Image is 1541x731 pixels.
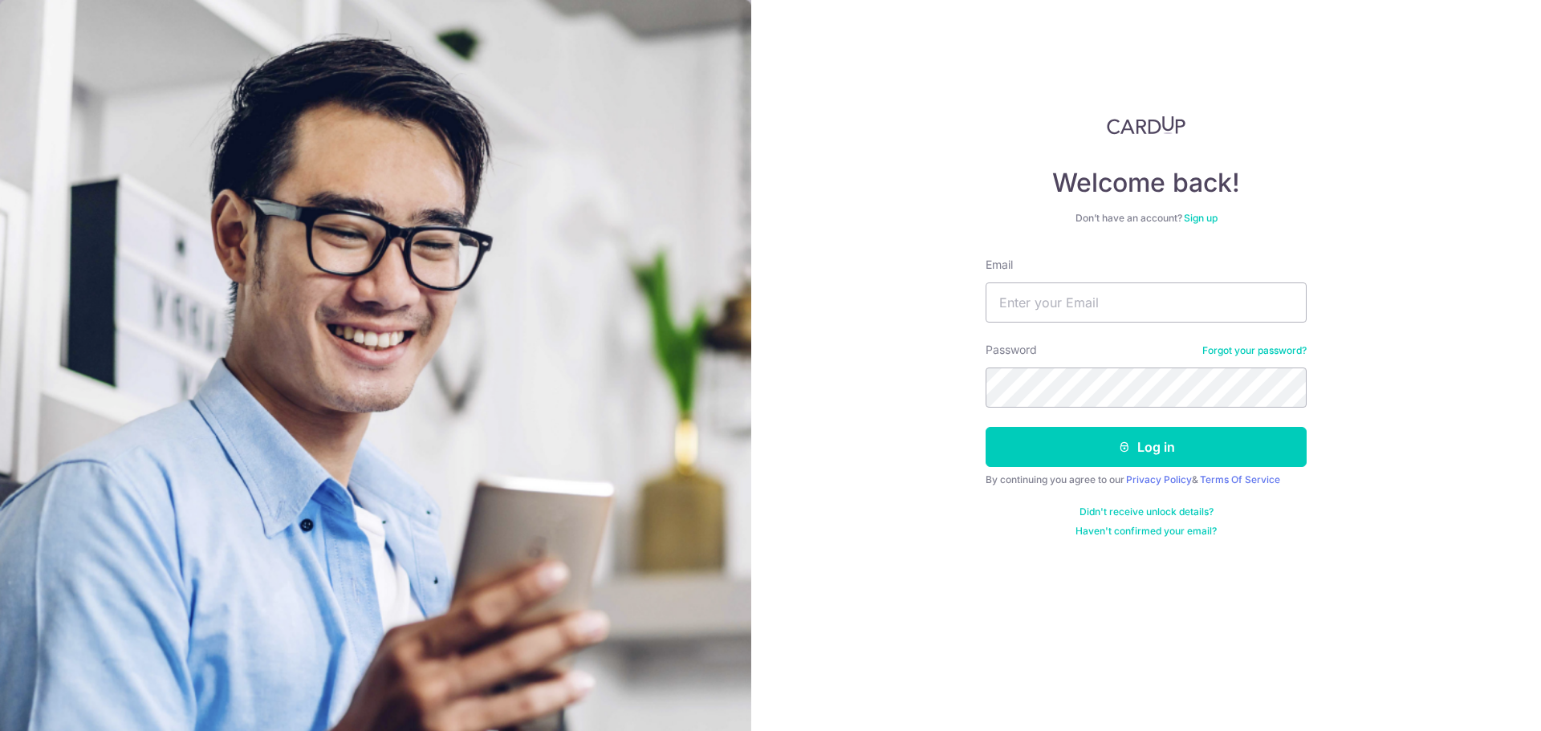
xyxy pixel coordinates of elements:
button: Log in [986,427,1307,467]
div: Don’t have an account? [986,212,1307,225]
a: Privacy Policy [1126,473,1192,485]
a: Haven't confirmed your email? [1075,525,1217,538]
a: Terms Of Service [1200,473,1280,485]
label: Email [986,257,1013,273]
a: Didn't receive unlock details? [1080,506,1214,518]
h4: Welcome back! [986,167,1307,199]
img: CardUp Logo [1107,116,1185,135]
label: Password [986,342,1037,358]
a: Sign up [1184,212,1218,224]
div: By continuing you agree to our & [986,473,1307,486]
a: Forgot your password? [1202,344,1307,357]
input: Enter your Email [986,282,1307,323]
